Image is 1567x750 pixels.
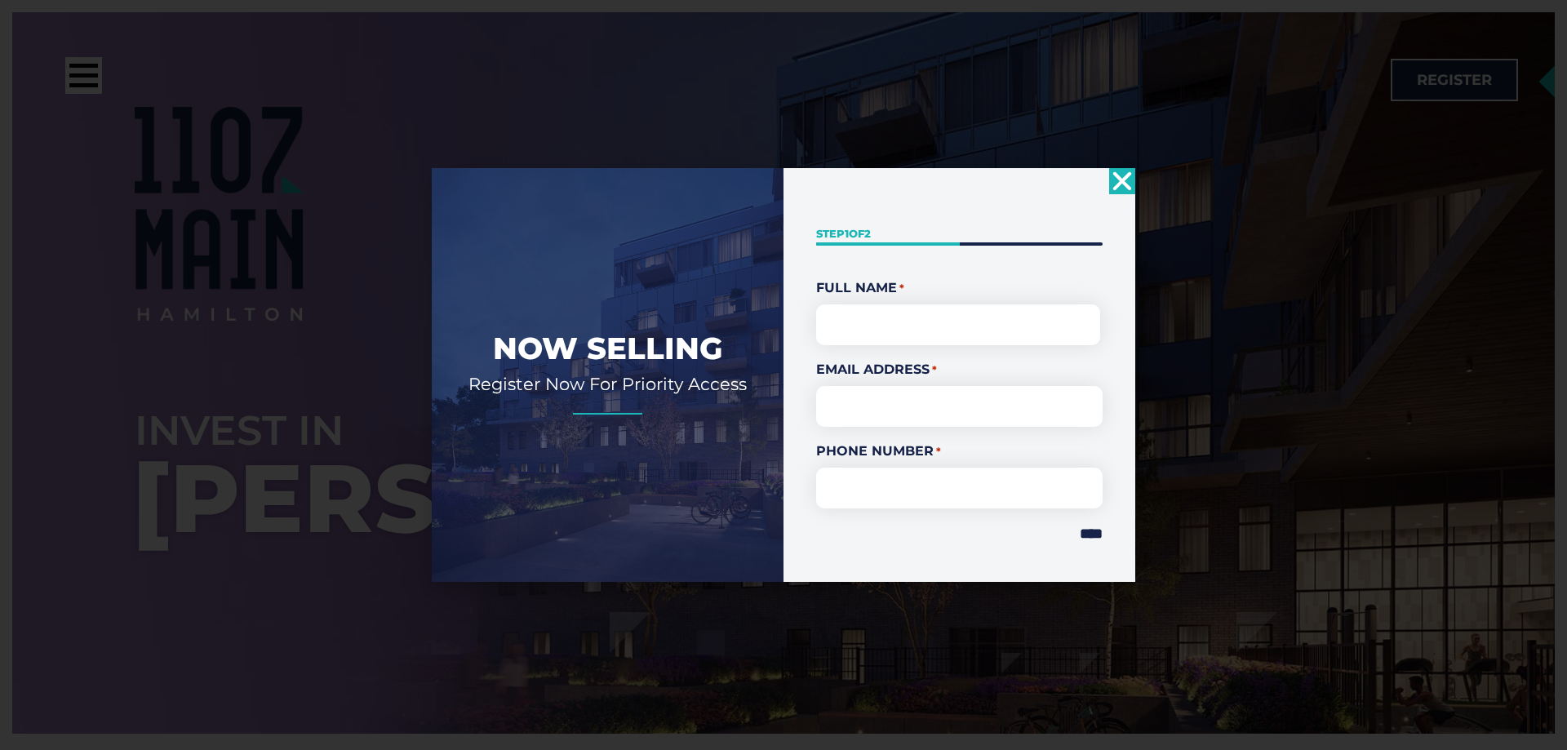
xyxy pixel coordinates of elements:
span: 2 [864,227,871,240]
p: Step of [816,226,1103,242]
h2: Now Selling [456,329,759,368]
span: 1 [845,227,849,240]
label: Email Address [816,360,1103,379]
label: Phone Number [816,442,1103,461]
legend: Full Name [816,278,1103,298]
h2: Register Now For Priority Access [456,373,759,395]
a: Close [1109,168,1135,194]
